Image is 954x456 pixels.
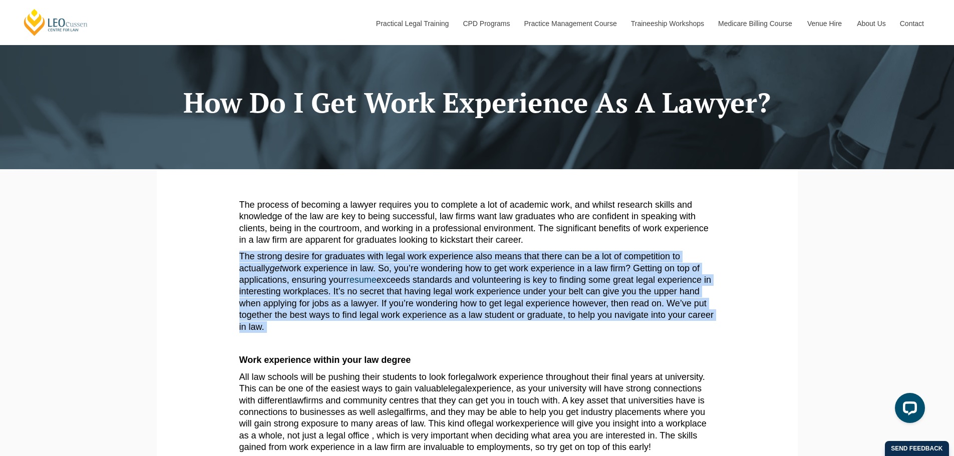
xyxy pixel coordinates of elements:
a: CPD Programs [455,2,516,45]
iframe: LiveChat chat widget [887,389,929,431]
a: Medicare Billing Course [711,2,800,45]
a: Traineeship Workshops [623,2,711,45]
span: experience will give you insight into a workplace as a whole, not just a legal office , which is ... [239,418,707,452]
a: Practice Management Course [517,2,623,45]
strong: Work experience within your law degree [239,355,411,365]
span: legal [448,383,467,393]
em: get [270,263,282,273]
span: All law schools will be pushing their students to look for [239,372,459,382]
span: work experience throughout their final years at university. This can be one of the easiest ways t... [239,372,705,393]
a: About Us [849,2,892,45]
a: Contact [892,2,931,45]
span: law [290,395,303,405]
span: firms and community centres that they can get you in touch with. A key asset that universities ha... [239,395,705,417]
span: experience, as your university will have strong connections with different [239,383,702,405]
h1: How Do I Get Work Experience As A Lawyer? [164,88,790,118]
a: resume [347,275,377,285]
span: legal [387,407,406,417]
span: firms, and they may be able to help you get industry placements where you will gain strong exposu... [239,407,706,428]
p: The strong desire for graduates with legal work experience also means that there can be a lot of ... [239,251,715,333]
a: Practical Legal Training [369,2,456,45]
span: legal [459,372,478,382]
span: legal work [474,418,515,428]
a: [PERSON_NAME] Centre for Law [23,8,89,37]
a: Venue Hire [800,2,849,45]
p: The process of becoming a lawyer requires you to complete a lot of academic work, and whilst rese... [239,199,715,246]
